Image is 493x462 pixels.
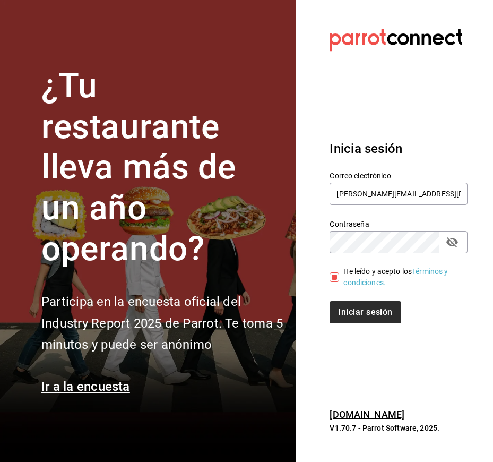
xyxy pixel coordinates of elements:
[443,233,461,251] button: passwordField
[330,183,468,205] input: Ingresa tu correo electrónico
[343,266,459,288] div: He leído y acepto los
[343,267,448,287] a: Términos y condiciones.
[41,379,130,394] a: Ir a la encuesta
[330,172,468,179] label: Correo electrónico
[330,409,404,420] a: [DOMAIN_NAME]
[330,139,468,158] h3: Inicia sesión
[330,220,468,227] label: Contraseña
[41,291,283,356] h2: Participa en la encuesta oficial del Industry Report 2025 de Parrot. Te toma 5 minutos y puede se...
[330,301,401,323] button: Iniciar sesión
[330,423,468,433] p: V1.70.7 - Parrot Software, 2025.
[41,66,283,270] h1: ¿Tu restaurante lleva más de un año operando?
